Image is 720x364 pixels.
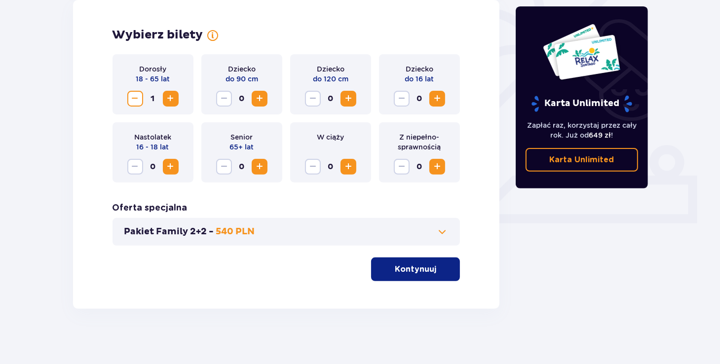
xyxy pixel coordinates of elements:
[549,154,614,165] p: Karta Unlimited
[305,159,321,175] button: Decrease
[405,74,434,84] p: do 16 lat
[163,159,179,175] button: Increase
[163,91,179,107] button: Increase
[127,159,143,175] button: Decrease
[230,132,253,142] p: Senior
[145,159,161,175] span: 0
[252,91,267,107] button: Increase
[226,74,258,84] p: do 90 cm
[406,64,433,74] p: Dziecko
[216,91,232,107] button: Decrease
[113,202,188,214] p: Oferta specjalna
[317,132,344,142] p: W ciąży
[323,159,339,175] span: 0
[531,95,633,112] p: Karta Unlimited
[341,159,356,175] button: Increase
[229,142,254,152] p: 65+ lat
[589,131,611,139] span: 649 zł
[526,148,638,172] a: Karta Unlimited
[234,91,250,107] span: 0
[394,91,410,107] button: Decrease
[395,264,436,275] p: Kontynuuj
[216,159,232,175] button: Decrease
[127,91,143,107] button: Decrease
[124,226,449,238] button: Pakiet Family 2+2 -540 PLN
[137,142,169,152] p: 16 - 18 lat
[394,159,410,175] button: Decrease
[145,91,161,107] span: 1
[323,91,339,107] span: 0
[234,159,250,175] span: 0
[134,132,171,142] p: Nastolatek
[113,28,203,42] p: Wybierz bilety
[216,226,255,238] p: 540 PLN
[313,74,348,84] p: do 120 cm
[228,64,256,74] p: Dziecko
[341,91,356,107] button: Increase
[252,159,267,175] button: Increase
[139,64,166,74] p: Dorosły
[371,257,460,281] button: Kontynuuj
[412,91,427,107] span: 0
[305,91,321,107] button: Decrease
[136,74,170,84] p: 18 - 65 lat
[429,159,445,175] button: Increase
[429,91,445,107] button: Increase
[387,132,452,152] p: Z niepełno­sprawnością
[412,159,427,175] span: 0
[526,120,638,140] p: Zapłać raz, korzystaj przez cały rok. Już od !
[124,226,214,238] p: Pakiet Family 2+2 -
[317,64,344,74] p: Dziecko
